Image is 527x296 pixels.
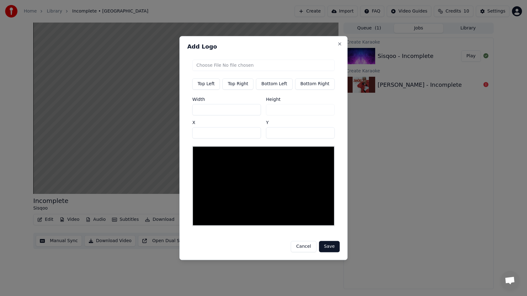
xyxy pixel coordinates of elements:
button: Top Right [222,78,253,90]
button: Bottom Right [295,78,335,90]
button: Bottom Left [256,78,292,90]
label: Width [192,97,261,101]
button: Cancel [291,241,316,252]
button: Save [319,241,340,252]
label: Height [266,97,335,101]
button: Top Left [192,78,220,90]
label: X [192,120,261,125]
label: Y [266,120,335,125]
h2: Add Logo [187,44,340,49]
